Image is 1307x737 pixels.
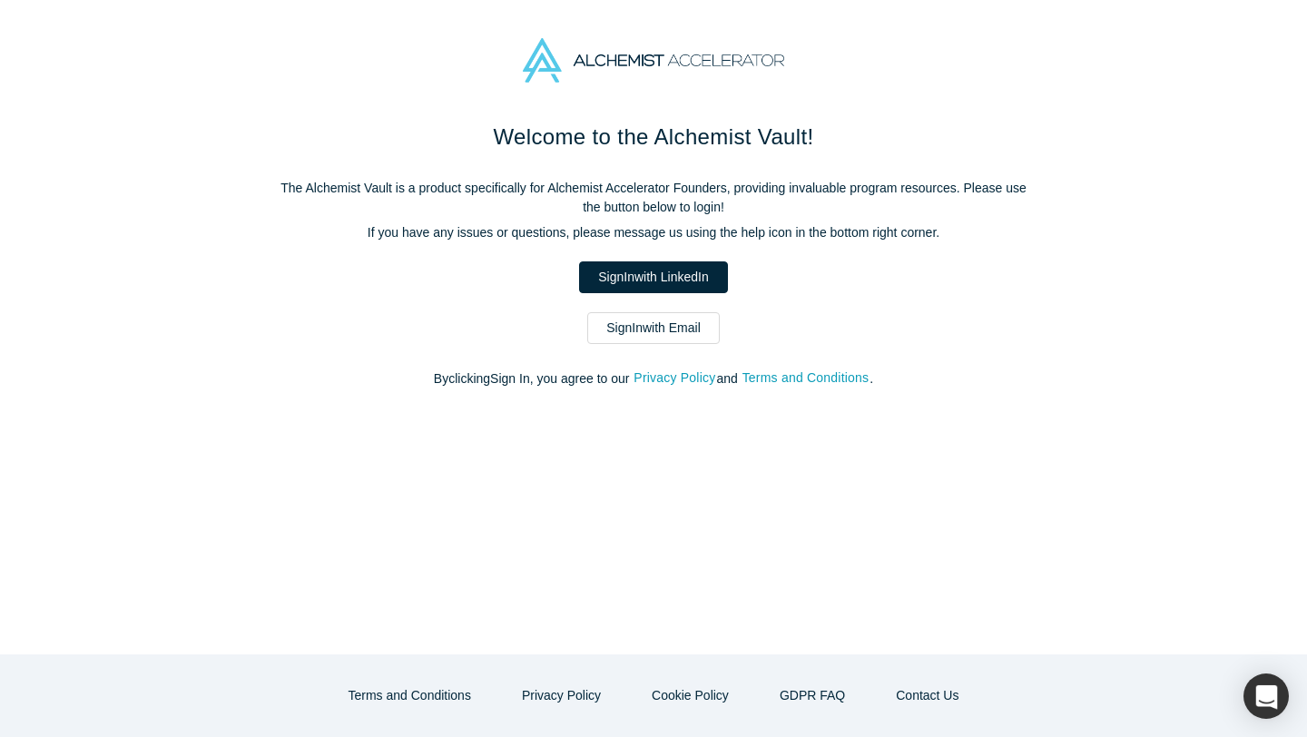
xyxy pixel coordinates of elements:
[587,312,720,344] a: SignInwith Email
[503,680,620,712] button: Privacy Policy
[633,368,716,388] button: Privacy Policy
[272,121,1035,153] h1: Welcome to the Alchemist Vault!
[272,369,1035,388] p: By clicking Sign In , you agree to our and .
[329,680,490,712] button: Terms and Conditions
[272,179,1035,217] p: The Alchemist Vault is a product specifically for Alchemist Accelerator Founders, providing inval...
[272,223,1035,242] p: If you have any issues or questions, please message us using the help icon in the bottom right co...
[761,680,864,712] a: GDPR FAQ
[877,680,978,712] button: Contact Us
[523,38,784,83] img: Alchemist Accelerator Logo
[742,368,870,388] button: Terms and Conditions
[633,680,748,712] button: Cookie Policy
[579,261,727,293] a: SignInwith LinkedIn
